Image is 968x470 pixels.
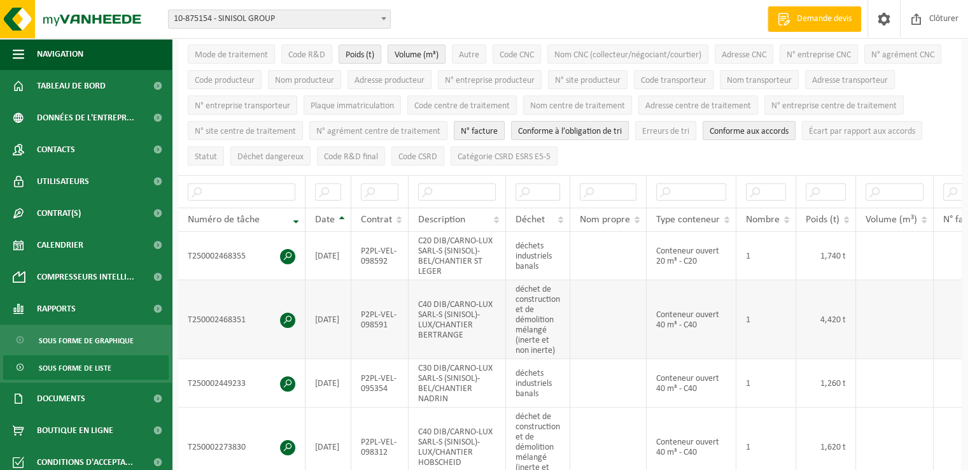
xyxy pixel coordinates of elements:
[506,232,570,280] td: déchets industriels banals
[37,415,113,446] span: Boutique en ligne
[188,215,260,225] span: Numéro de tâche
[516,215,545,225] span: Déchet
[812,76,888,85] span: Adresse transporteur
[641,76,706,85] span: Code transporteur
[37,229,83,261] span: Calendrier
[796,359,856,408] td: 1,260 t
[458,152,551,162] span: Catégorie CSRD ESRS E5-5
[796,280,856,359] td: 4,420 t
[230,146,311,166] button: Déchet dangereux : Activate to sort
[555,76,621,85] span: N° site producteur
[580,215,630,225] span: Nom propre
[351,359,409,408] td: P2PL-VEL-095354
[771,101,897,111] span: N° entreprise centre de traitement
[37,70,106,102] span: Tableau de bord
[37,134,75,166] span: Contacts
[391,146,444,166] button: Code CSRDCode CSRD: Activate to sort
[178,359,305,408] td: T250002449233
[195,50,268,60] span: Mode de traitement
[794,13,855,25] span: Demande devis
[715,45,773,64] button: Adresse CNCAdresse CNC: Activate to sort
[638,96,758,115] button: Adresse centre de traitementAdresse centre de traitement: Activate to sort
[805,70,895,89] button: Adresse transporteurAdresse transporteur: Activate to sort
[511,121,629,140] button: Conforme à l’obligation de tri : Activate to sort
[452,45,486,64] button: AutreAutre: Activate to sort
[188,121,303,140] button: N° site centre de traitementN° site centre de traitement: Activate to sort
[305,280,351,359] td: [DATE]
[3,328,169,352] a: Sous forme de graphique
[195,127,296,136] span: N° site centre de traitement
[315,215,335,225] span: Date
[642,127,689,136] span: Erreurs de tri
[316,127,440,136] span: N° agrément centre de traitement
[324,152,378,162] span: Code R&D final
[237,152,304,162] span: Déchet dangereux
[864,45,941,64] button: N° agrément CNCN° agrément CNC: Activate to sort
[37,38,83,70] span: Navigation
[288,50,325,60] span: Code R&D
[351,280,409,359] td: P2PL-VEL-098591
[736,359,796,408] td: 1
[736,232,796,280] td: 1
[506,280,570,359] td: déchet de construction et de démolition mélangé (inerte et non inerte)
[409,280,506,359] td: C40 DIB/CARNO-LUX SARL-S (SINISOL)-LUX/CHANTIER BERTRANGE
[736,280,796,359] td: 1
[768,6,861,32] a: Demande devis
[311,101,394,111] span: Plaque immatriculation
[347,70,431,89] button: Adresse producteurAdresse producteur: Activate to sort
[39,329,134,353] span: Sous forme de graphique
[722,50,766,60] span: Adresse CNC
[395,50,438,60] span: Volume (m³)
[634,70,713,89] button: Code transporteurCode transporteur: Activate to sort
[195,101,290,111] span: N° entreprise transporteur
[398,152,437,162] span: Code CSRD
[506,359,570,408] td: déchets industriels banals
[796,232,856,280] td: 1,740 t
[720,70,799,89] button: Nom transporteurNom transporteur: Activate to sort
[39,356,111,380] span: Sous forme de liste
[635,121,696,140] button: Erreurs de triErreurs de tri: Activate to sort
[317,146,385,166] button: Code R&D finalCode R&amp;D final: Activate to sort
[746,215,780,225] span: Nombre
[647,359,736,408] td: Conteneur ouvert 40 m³ - C40
[188,70,262,89] button: Code producteurCode producteur: Activate to sort
[806,215,839,225] span: Poids (t)
[547,45,708,64] button: Nom CNC (collecteur/négociant/courtier)Nom CNC (collecteur/négociant/courtier): Activate to sort
[388,45,445,64] button: Volume (m³)Volume (m³): Activate to sort
[418,215,465,225] span: Description
[339,45,381,64] button: Poids (t)Poids (t): Activate to sort
[178,280,305,359] td: T250002468351
[37,102,134,134] span: Données de l'entrepr...
[195,76,255,85] span: Code producteur
[703,121,796,140] button: Conforme aux accords : Activate to sort
[727,76,792,85] span: Nom transporteur
[500,50,534,60] span: Code CNC
[451,146,558,166] button: Catégorie CSRD ESRS E5-5Catégorie CSRD ESRS E5-5: Activate to sort
[188,146,224,166] button: StatutStatut: Activate to sort
[438,70,542,89] button: N° entreprise producteurN° entreprise producteur: Activate to sort
[530,101,625,111] span: Nom centre de traitement
[809,127,915,136] span: Écart par rapport aux accords
[178,232,305,280] td: T250002468355
[554,50,701,60] span: Nom CNC (collecteur/négociant/courtier)
[764,96,904,115] button: N° entreprise centre de traitementN° entreprise centre de traitement: Activate to sort
[268,70,341,89] button: Nom producteurNom producteur: Activate to sort
[361,215,392,225] span: Contrat
[188,45,275,64] button: Mode de traitementMode de traitement: Activate to sort
[414,101,510,111] span: Code centre de traitement
[802,121,922,140] button: Écart par rapport aux accordsÉcart par rapport aux accords: Activate to sort
[780,45,858,64] button: N° entreprise CNCN° entreprise CNC: Activate to sort
[3,355,169,380] a: Sous forme de liste
[37,166,89,197] span: Utilisateurs
[188,96,297,115] button: N° entreprise transporteurN° entreprise transporteur: Activate to sort
[523,96,632,115] button: Nom centre de traitementNom centre de traitement: Activate to sort
[305,359,351,408] td: [DATE]
[409,232,506,280] td: C20 DIB/CARNO-LUX SARL-S (SINISOL)-BEL/CHANTIER ST LEGER
[169,10,390,28] span: 10-875154 - SINISOL GROUP
[787,50,851,60] span: N° entreprise CNC
[454,121,505,140] button: N° factureN° facture: Activate to sort
[304,96,401,115] button: Plaque immatriculationPlaque immatriculation: Activate to sort
[548,70,628,89] button: N° site producteurN° site producteur : Activate to sort
[871,50,934,60] span: N° agrément CNC
[354,76,424,85] span: Adresse producteur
